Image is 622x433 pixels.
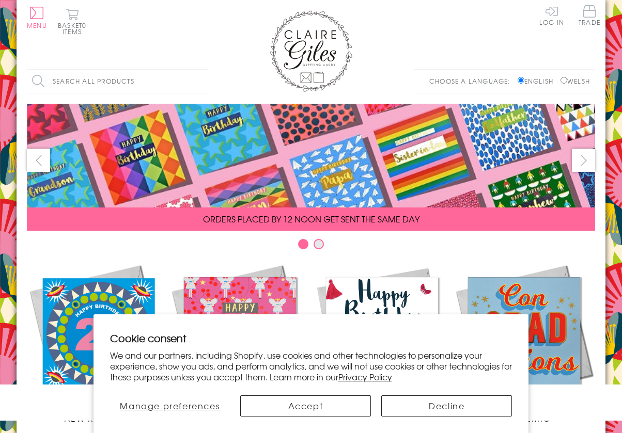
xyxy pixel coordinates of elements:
[561,77,567,84] input: Welsh
[27,238,595,254] div: Carousel Pagination
[429,76,516,86] p: Choose a language:
[314,239,324,249] button: Carousel Page 2
[338,371,392,383] a: Privacy Policy
[453,262,595,424] a: Academic
[110,331,512,345] h2: Cookie consent
[197,70,208,93] input: Search
[579,5,600,27] a: Trade
[27,21,47,30] span: Menu
[518,76,558,86] label: English
[110,350,512,382] p: We and our partners, including Shopify, use cookies and other technologies to personalize your ex...
[561,76,590,86] label: Welsh
[110,395,230,416] button: Manage preferences
[203,213,419,225] span: ORDERS PLACED BY 12 NOON GET SENT THE SAME DAY
[58,8,86,35] button: Basket0 items
[27,70,208,93] input: Search all products
[240,395,371,416] button: Accept
[311,262,453,424] a: Birthdays
[518,77,524,84] input: English
[63,21,86,36] span: 0 items
[539,5,564,25] a: Log In
[169,262,311,424] a: Christmas
[27,149,50,172] button: prev
[270,10,352,92] img: Claire Giles Greetings Cards
[27,262,169,424] a: New Releases
[298,239,308,249] button: Carousel Page 1 (Current Slide)
[381,395,512,416] button: Decline
[572,149,595,172] button: next
[120,399,220,412] span: Manage preferences
[27,7,47,28] button: Menu
[579,5,600,25] span: Trade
